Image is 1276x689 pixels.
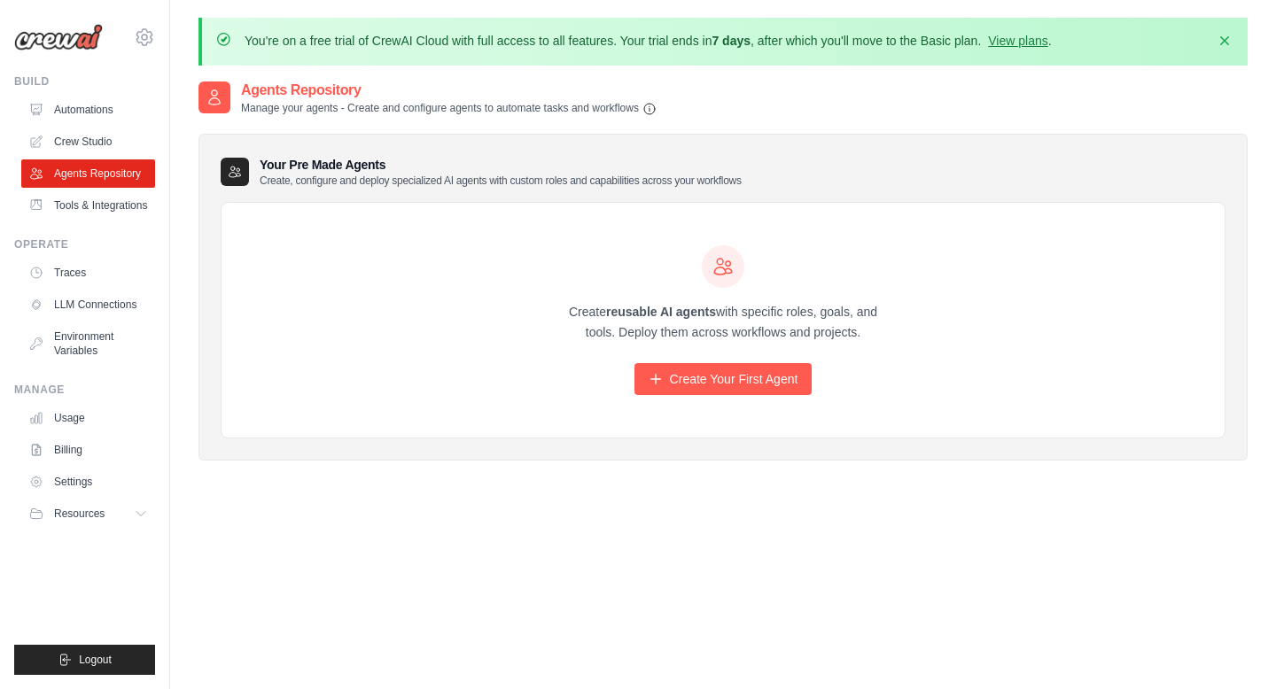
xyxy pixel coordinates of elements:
[712,34,751,48] strong: 7 days
[21,191,155,220] a: Tools & Integrations
[21,128,155,156] a: Crew Studio
[14,383,155,397] div: Manage
[14,74,155,89] div: Build
[241,101,657,116] p: Manage your agents - Create and configure agents to automate tasks and workflows
[634,363,813,395] a: Create Your First Agent
[553,302,893,343] p: Create with specific roles, goals, and tools. Deploy them across workflows and projects.
[21,404,155,432] a: Usage
[21,290,155,319] a: LLM Connections
[21,322,155,365] a: Environment Variables
[21,499,155,528] button: Resources
[606,305,716,319] strong: reusable AI agents
[245,32,1052,50] p: You're on a free trial of CrewAI Cloud with full access to all features. Your trial ends in , aft...
[54,507,105,521] span: Resources
[21,468,155,496] a: Settings
[241,80,657,101] h2: Agents Repository
[988,34,1047,48] a: View plans
[14,24,103,50] img: Logo
[21,96,155,124] a: Automations
[260,174,742,188] p: Create, configure and deploy specialized AI agents with custom roles and capabilities across your...
[260,156,742,188] h3: Your Pre Made Agents
[21,259,155,287] a: Traces
[14,237,155,252] div: Operate
[14,645,155,675] button: Logout
[21,436,155,464] a: Billing
[79,653,112,667] span: Logout
[21,159,155,188] a: Agents Repository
